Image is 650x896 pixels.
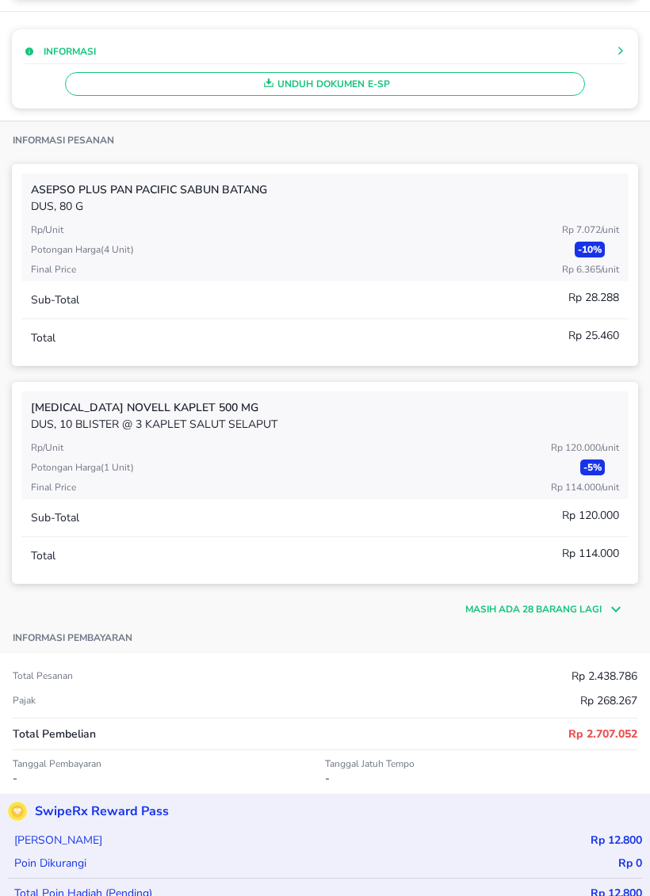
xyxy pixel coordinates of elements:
[601,263,619,276] span: / Unit
[601,481,619,494] span: / Unit
[31,292,79,308] p: Sub-Total
[568,289,619,306] p: Rp 28.288
[601,223,619,236] span: / Unit
[562,262,619,276] p: Rp 6.365
[568,327,619,344] p: Rp 25.460
[562,223,619,237] p: Rp 7.072
[13,726,96,742] p: Total Pembelian
[562,545,619,562] p: Rp 114.000
[572,668,637,684] p: Rp 2.438.786
[31,509,79,526] p: Sub-Total
[72,74,578,94] span: Unduh Dokumen e-SP
[31,547,55,564] p: Total
[8,832,102,848] p: [PERSON_NAME]
[13,669,73,682] p: Total pesanan
[31,460,134,475] p: Potongan harga ( 1 Unit )
[13,770,325,787] p: -
[8,855,86,871] p: Poin Dikurangi
[562,507,619,524] p: Rp 120.000
[31,440,63,455] p: Rp/Unit
[31,416,619,433] p: DUS, 10 BLISTER @ 3 KAPLET SALUT SELAPUT
[27,802,169,821] p: SwipeRx Reward Pass
[44,44,96,59] p: Informasi
[580,692,637,709] p: Rp 268.267
[25,44,96,59] button: Informasi
[580,459,605,475] p: - 5 %
[31,181,619,198] p: ASEPSO PLUS Pan Pacific SABUN BATANG
[13,757,325,770] p: Tanggal Pembayaran
[551,440,619,455] p: Rp 120.000
[31,262,76,276] p: Final Price
[31,198,619,215] p: DUS, 80 g
[618,855,642,871] p: Rp 0
[31,399,619,416] p: [MEDICAL_DATA] Novell KAPLET 500 MG
[31,480,76,494] p: Final Price
[575,242,605,257] p: - 10 %
[325,770,637,787] p: -
[13,134,114,147] p: Informasi Pesanan
[31,242,134,257] p: Potongan harga ( 4 Unit )
[568,726,637,742] p: Rp 2.707.052
[551,480,619,494] p: Rp 114.000
[31,330,55,346] p: Total
[65,72,585,96] button: Unduh Dokumen e-SP
[13,694,36,707] p: Pajak
[31,223,63,237] p: Rp/Unit
[465,602,602,616] p: Masih ada 28 barang lagi
[601,441,619,454] span: / Unit
[13,631,132,644] p: Informasi pembayaran
[325,757,637,770] p: Tanggal Jatuh Tempo
[591,832,642,848] p: Rp 12.800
